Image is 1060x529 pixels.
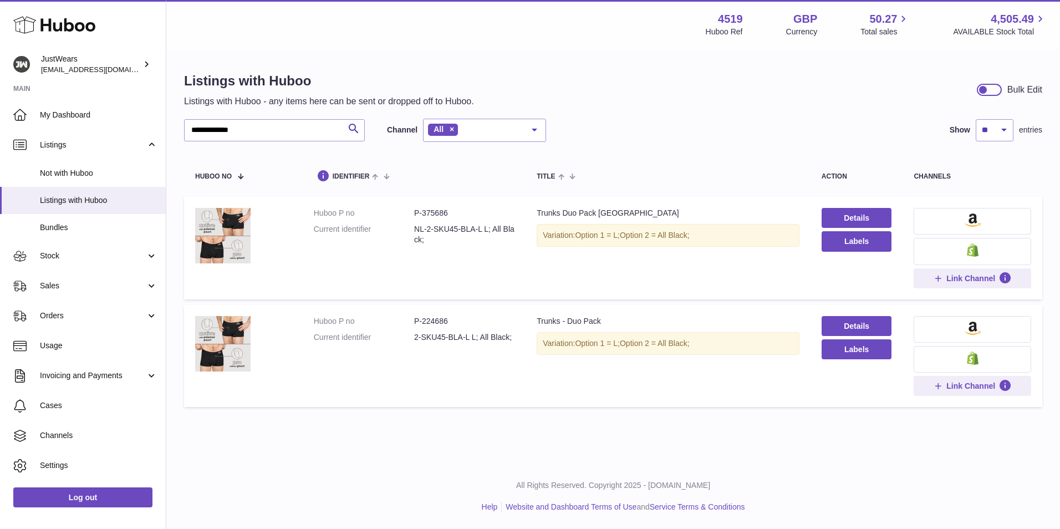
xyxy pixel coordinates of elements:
div: Bulk Edit [1007,84,1042,96]
span: Listings with Huboo [40,195,157,206]
span: Option 2 = All Black; [620,231,690,240]
span: Huboo no [195,173,232,180]
img: shopify-small.png [967,243,979,257]
span: title [537,173,555,180]
span: Settings [40,460,157,471]
span: Listings [40,140,146,150]
div: action [822,173,892,180]
a: 4,505.49 AVAILABLE Stock Total [953,12,1047,37]
div: Huboo Ref [706,27,743,37]
span: All [434,125,444,134]
dd: P-375686 [414,208,514,218]
li: and [502,502,745,512]
a: 50.27 Total sales [860,12,910,37]
span: Channels [40,430,157,441]
button: Labels [822,231,892,251]
span: Total sales [860,27,910,37]
span: Link Channel [946,273,995,283]
span: My Dashboard [40,110,157,120]
span: Usage [40,340,157,351]
button: Labels [822,339,892,359]
span: identifier [333,173,370,180]
dt: Huboo P no [314,316,414,327]
dd: P-224686 [414,316,514,327]
div: Trunks - Duo Pack [537,316,799,327]
dd: 2-SKU45-BLA-L L; All Black; [414,332,514,343]
dt: Current identifier [314,332,414,343]
span: Bundles [40,222,157,233]
strong: 4519 [718,12,743,27]
img: internalAdmin-4519@internal.huboo.com [13,56,30,73]
h1: Listings with Huboo [184,72,474,90]
span: Link Channel [946,381,995,391]
img: amazon-small.png [965,213,981,227]
div: Trunks Duo Pack [GEOGRAPHIC_DATA] [537,208,799,218]
span: [EMAIL_ADDRESS][DOMAIN_NAME] [41,65,163,74]
div: Variation: [537,332,799,355]
a: Service Terms & Conditions [650,502,745,511]
span: Option 2 = All Black; [620,339,690,348]
img: shopify-small.png [967,352,979,365]
span: Option 1 = L; [575,339,620,348]
div: Variation: [537,224,799,247]
dt: Huboo P no [314,208,414,218]
p: Listings with Huboo - any items here can be sent or dropped off to Huboo. [184,95,474,108]
span: Cases [40,400,157,411]
span: Not with Huboo [40,168,157,179]
div: JustWears [41,54,141,75]
span: Orders [40,311,146,321]
dt: Current identifier [314,224,414,245]
button: Link Channel [914,268,1031,288]
span: Stock [40,251,146,261]
span: entries [1019,125,1042,135]
span: 4,505.49 [991,12,1034,27]
a: Details [822,208,892,228]
a: Details [822,316,892,336]
span: 50.27 [869,12,897,27]
img: Trunks - Duo Pack [195,316,251,372]
a: Log out [13,487,152,507]
span: Sales [40,281,146,291]
button: Link Channel [914,376,1031,396]
span: AVAILABLE Stock Total [953,27,1047,37]
label: Channel [387,125,417,135]
a: Help [482,502,498,511]
img: amazon-small.png [965,322,981,335]
span: Invoicing and Payments [40,370,146,381]
label: Show [950,125,970,135]
a: Website and Dashboard Terms of Use [506,502,636,511]
dd: NL-2-SKU45-BLA-L L; All Black; [414,224,514,245]
div: channels [914,173,1031,180]
p: All Rights Reserved. Copyright 2025 - [DOMAIN_NAME] [175,480,1051,491]
strong: GBP [793,12,817,27]
img: Trunks Duo Pack Europe [195,208,251,263]
span: Option 1 = L; [575,231,620,240]
div: Currency [786,27,818,37]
